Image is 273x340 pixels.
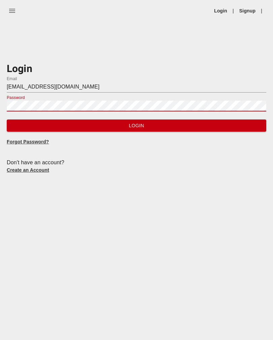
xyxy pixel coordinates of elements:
button: Login [7,120,266,132]
a: Login [214,7,227,14]
iframe: Drift Widget Chat Controller [239,306,265,332]
span: Login [12,122,261,130]
a: Create an Account [7,167,49,173]
h3: Login [7,62,266,76]
label: Email [7,77,17,81]
label: Password [7,96,25,100]
a: Forgot Password? [7,139,49,144]
li: | [258,7,265,14]
button: menu [4,3,20,19]
a: Signup [239,7,255,14]
li: | [230,7,237,14]
div: Don't have an account? [7,159,266,167]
